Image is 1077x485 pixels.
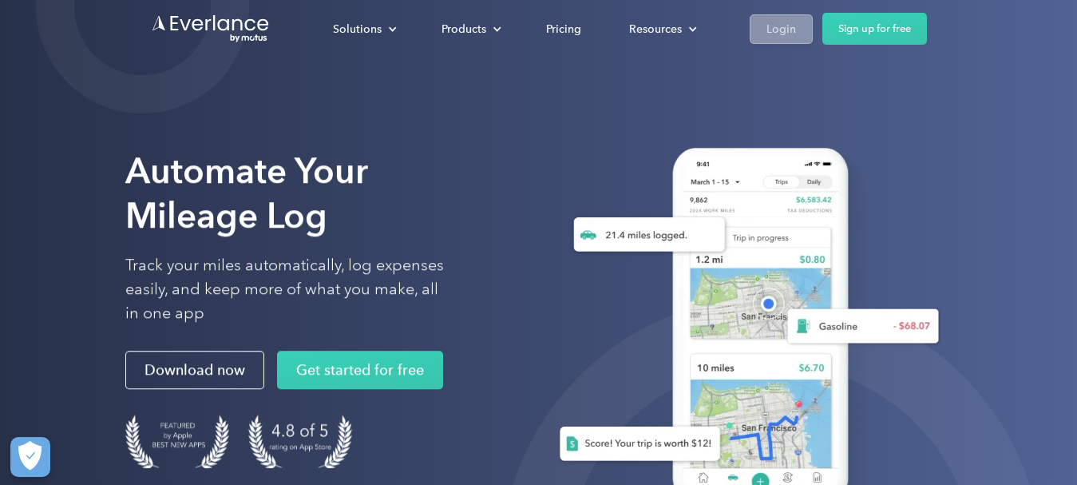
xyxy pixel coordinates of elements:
a: Sign up for free [822,13,927,45]
img: 4.9 out of 5 stars on the app store [248,415,352,469]
div: Products [441,19,486,39]
div: Solutions [333,19,382,39]
div: Resources [629,19,682,39]
p: Track your miles automatically, log expenses easily, and keep more of what you make, all in one app [125,254,445,326]
div: Products [426,15,514,43]
strong: Automate Your Mileage Log [125,149,368,237]
div: Solutions [317,15,410,43]
img: Badge for Featured by Apple Best New Apps [125,415,229,469]
div: Resources [613,15,710,43]
a: Pricing [530,15,597,43]
div: Login [766,19,796,39]
div: Pricing [546,19,581,39]
a: Go to homepage [151,14,271,44]
a: Get started for free [277,352,443,390]
a: Download now [125,352,264,390]
a: Login [750,14,813,44]
button: Cookies Settings [10,437,50,477]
